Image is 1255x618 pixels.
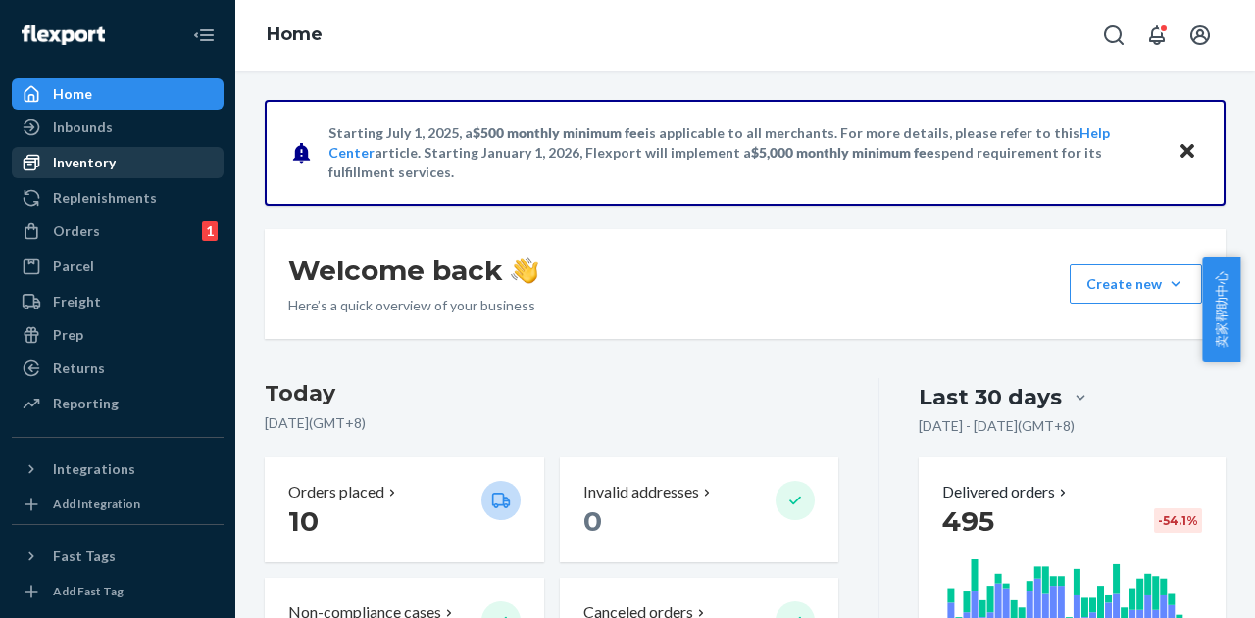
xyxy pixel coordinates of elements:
[53,257,94,276] div: Parcel
[1094,16,1133,55] button: Open Search Box
[511,257,538,284] img: hand-wave emoji
[919,416,1075,436] p: [DATE] - [DATE] ( GMT+8 )
[12,112,224,143] a: Inbounds
[12,580,224,603] a: Add Fast Tag
[942,504,994,538] span: 495
[12,453,224,485] button: Integrations
[1202,257,1240,362] button: 卖家帮助中心
[53,153,116,172] div: Inventory
[12,353,224,384] a: Returns
[1154,508,1202,533] div: -54.1 %
[12,147,224,178] a: Inventory
[184,16,224,55] button: Close Navigation
[919,382,1062,412] div: Last 30 days
[288,481,384,503] p: Orders placed
[53,496,140,512] div: Add Integration
[473,124,645,141] span: $500 monthly minimum fee
[942,481,1071,503] button: Delivered orders
[53,394,119,413] div: Reporting
[265,413,838,433] p: [DATE] ( GMT+8 )
[1070,264,1202,304] button: Create new
[751,144,934,161] span: $5,000 monthly minimum fee
[22,25,105,45] img: Flexport logo
[265,378,838,409] h3: Today
[53,188,157,208] div: Replenishments
[53,292,101,311] div: Freight
[12,286,224,317] a: Freight
[53,118,113,137] div: Inbounds
[1180,16,1220,55] button: Open account menu
[288,296,538,315] p: Here’s a quick overview of your business
[53,547,116,566] div: Fast Tags
[328,123,1159,182] p: Starting July 1, 2025, a is applicable to all merchants. For more details, please refer to this a...
[12,493,224,516] a: Add Integration
[12,182,224,214] a: Replenishments
[1175,138,1200,166] button: Close
[12,388,224,419] a: Reporting
[12,541,224,572] button: Fast Tags
[53,459,135,479] div: Integrations
[265,457,544,562] button: Orders placed 10
[12,251,224,282] a: Parcel
[583,504,602,538] span: 0
[202,221,218,241] div: 1
[583,481,699,503] p: Invalid addresses
[12,215,224,247] a: Orders1
[53,84,92,104] div: Home
[1137,16,1177,55] button: Open notifications
[53,221,100,241] div: Orders
[53,358,105,378] div: Returns
[560,457,839,562] button: Invalid addresses 0
[53,583,124,599] div: Add Fast Tag
[251,7,338,64] ol: breadcrumbs
[288,253,538,288] h1: Welcome back
[288,504,319,538] span: 10
[53,325,83,345] div: Prep
[12,319,224,351] a: Prep
[267,24,323,45] a: Home
[12,78,224,110] a: Home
